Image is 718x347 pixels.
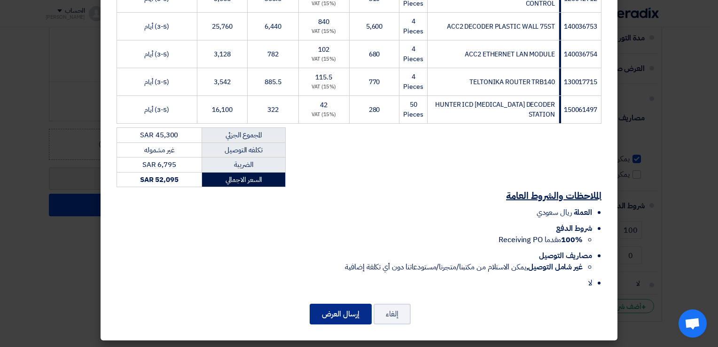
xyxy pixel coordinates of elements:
[469,77,555,87] span: TELTONIKA ROUTER TRB140
[526,261,583,273] strong: غير شامل التوصيل,
[310,304,372,324] button: إرسال العرض
[144,49,169,59] span: (3-5) أيام
[435,100,555,119] span: HUNTER ICD [MEDICAL_DATA] DECODER STATION
[303,111,345,119] div: (15%) VAT
[214,49,231,59] span: 3,128
[267,49,279,59] span: 782
[679,309,707,338] a: Open chat
[539,250,592,261] span: مصاريف التوصيل
[212,105,232,115] span: 16,100
[214,77,231,87] span: 3,542
[303,55,345,63] div: (15%) VAT
[318,45,329,55] span: 102
[265,22,281,32] span: 6,440
[403,100,423,119] span: 50 Pieces
[144,77,169,87] span: (3-5) أيام
[403,16,423,36] span: 4 Pieces
[202,172,285,187] td: السعر الاجمالي
[315,72,332,82] span: 115.5
[561,234,583,245] strong: 100%
[303,83,345,91] div: (15%) VAT
[366,22,383,32] span: 5,600
[267,105,279,115] span: 322
[202,158,285,173] td: الضريبة
[559,13,601,40] td: 140036753
[202,128,285,143] td: المجموع الجزئي
[403,44,423,64] span: 4 Pieces
[212,22,232,32] span: 25,760
[465,49,555,59] span: ACC2 ETHERNET LAN MODULE
[318,17,329,27] span: 840
[142,159,176,170] span: SAR 6,795
[374,304,411,324] button: إلغاء
[403,72,423,92] span: 4 Pieces
[320,100,328,110] span: 42
[506,189,601,203] u: الملاحظات والشروط العامة
[369,77,380,87] span: 770
[499,234,583,245] span: مقدما Receiving PO
[144,22,169,32] span: (3-5) أيام
[369,49,380,59] span: 680
[447,22,555,32] span: ACC2 DECODER PLASTIC WALL 75ST
[556,223,592,234] span: شروط الدفع
[144,145,174,155] span: غير مشموله
[303,28,345,36] div: (15%) VAT
[140,174,179,185] strong: SAR 52,095
[117,261,583,273] li: يمكن الاستلام من مكتبنا/متجرنا/مستودعاتنا دون أي تكلفة إضافية
[144,105,169,115] span: (3-5) أيام
[117,277,592,289] li: لا
[559,96,601,124] td: 150061497
[369,105,380,115] span: 280
[117,128,202,143] td: SAR 45,300
[537,207,572,218] span: ريال سعودي
[559,40,601,68] td: 140036754
[265,77,281,87] span: 885.5
[574,207,592,218] span: العملة
[559,68,601,96] td: 130017715
[202,142,285,158] td: تكلفه التوصيل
